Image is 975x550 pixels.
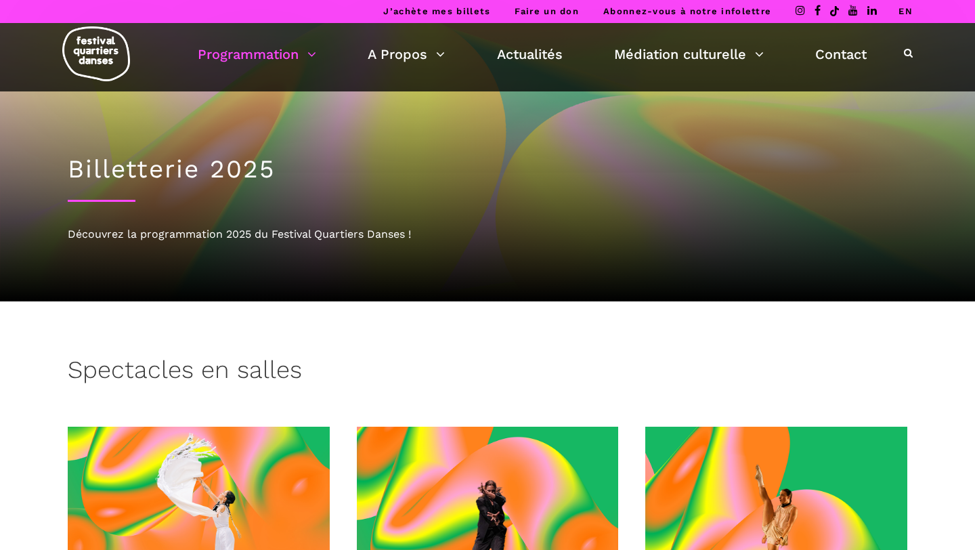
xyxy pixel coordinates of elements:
h1: Billetterie 2025 [68,154,907,184]
a: A Propos [368,43,445,66]
a: Abonnez-vous à notre infolettre [603,6,771,16]
a: Programmation [198,43,316,66]
a: EN [898,6,913,16]
img: logo-fqd-med [62,26,130,81]
a: Faire un don [515,6,579,16]
a: Contact [815,43,867,66]
a: J’achète mes billets [383,6,490,16]
div: Découvrez la programmation 2025 du Festival Quartiers Danses ! [68,226,907,243]
h3: Spectacles en salles [68,356,302,389]
a: Actualités [497,43,563,66]
a: Médiation culturelle [614,43,764,66]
